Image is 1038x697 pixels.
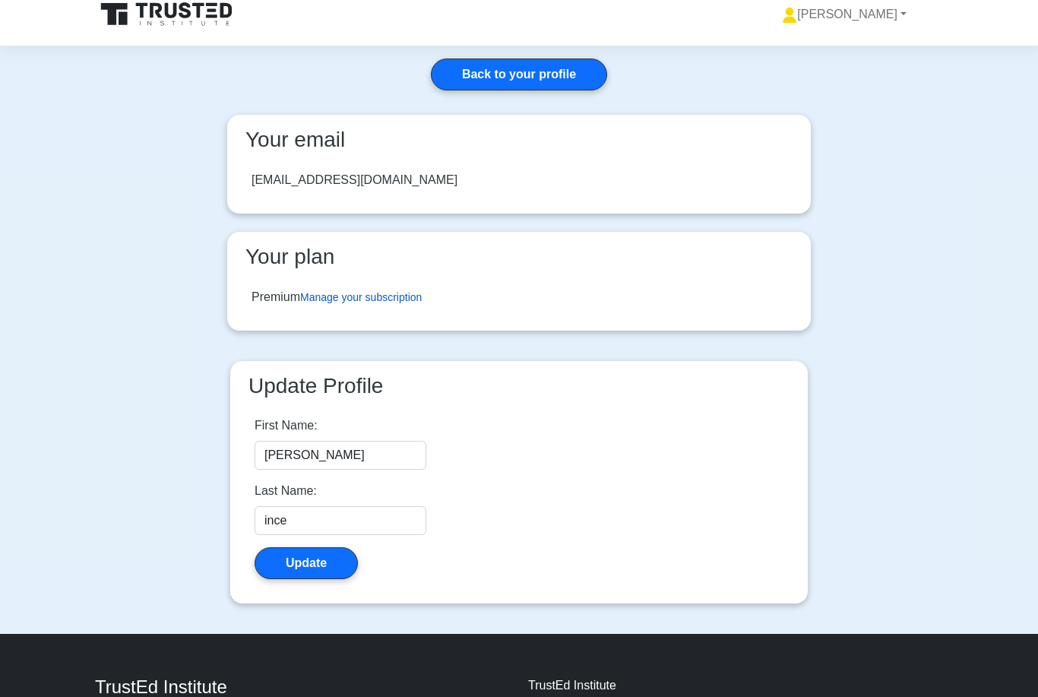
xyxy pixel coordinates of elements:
h3: Your email [239,128,799,154]
a: Back to your profile [431,59,607,91]
div: Premium [252,289,422,307]
h3: Your plan [239,245,799,271]
label: Last Name: [255,483,317,501]
h3: Update Profile [242,374,796,400]
div: [EMAIL_ADDRESS][DOMAIN_NAME] [252,172,457,190]
label: First Name: [255,417,318,436]
button: Update [255,548,358,580]
a: Manage your subscription [300,292,422,304]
